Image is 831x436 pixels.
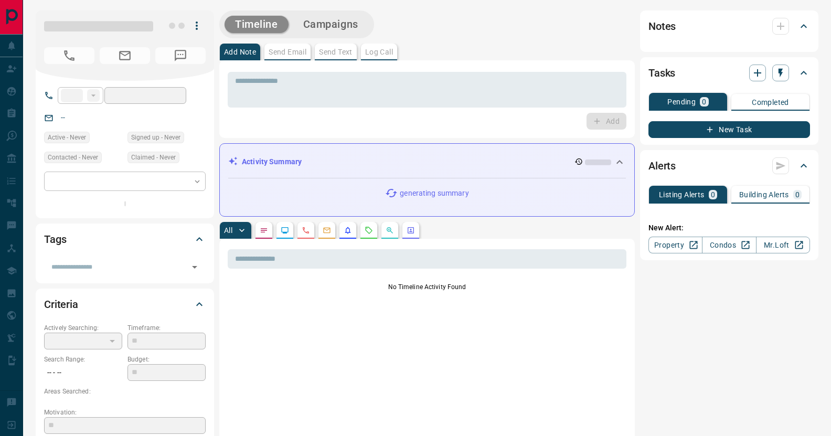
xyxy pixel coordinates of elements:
span: No Number [155,47,206,64]
button: Campaigns [293,16,369,33]
p: New Alert: [648,222,810,233]
p: Building Alerts [739,191,789,198]
p: Activity Summary [242,156,302,167]
p: 0 [711,191,715,198]
svg: Agent Actions [407,226,415,235]
div: Notes [648,14,810,39]
svg: Emails [323,226,331,235]
div: Activity Summary [228,152,626,172]
h2: Notes [648,18,676,35]
a: Condos [702,237,756,253]
p: Completed [752,99,789,106]
p: Areas Searched: [44,387,206,396]
h2: Criteria [44,296,78,313]
p: Motivation: [44,408,206,417]
span: Contacted - Never [48,152,98,163]
span: No Email [100,47,150,64]
a: -- [61,113,65,122]
svg: Listing Alerts [344,226,352,235]
a: Mr.Loft [756,237,810,253]
span: Signed up - Never [131,132,180,143]
p: generating summary [400,188,468,199]
p: 0 [702,98,706,105]
p: Search Range: [44,355,122,364]
p: No Timeline Activity Found [228,282,626,292]
button: Timeline [225,16,289,33]
a: Property [648,237,702,253]
p: All [224,227,232,234]
span: Active - Never [48,132,86,143]
svg: Opportunities [386,226,394,235]
svg: Notes [260,226,268,235]
div: Alerts [648,153,810,178]
p: Listing Alerts [659,191,705,198]
button: Open [187,260,202,274]
h2: Alerts [648,157,676,174]
p: Budget: [127,355,206,364]
div: Criteria [44,292,206,317]
svg: Requests [365,226,373,235]
svg: Calls [302,226,310,235]
div: Tags [44,227,206,252]
p: 0 [795,191,800,198]
p: Actively Searching: [44,323,122,333]
svg: Lead Browsing Activity [281,226,289,235]
p: Add Note [224,48,256,56]
button: New Task [648,121,810,138]
div: Tasks [648,60,810,86]
p: -- - -- [44,364,122,381]
p: Pending [667,98,696,105]
p: Timeframe: [127,323,206,333]
h2: Tasks [648,65,675,81]
span: Claimed - Never [131,152,176,163]
h2: Tags [44,231,66,248]
span: No Number [44,47,94,64]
